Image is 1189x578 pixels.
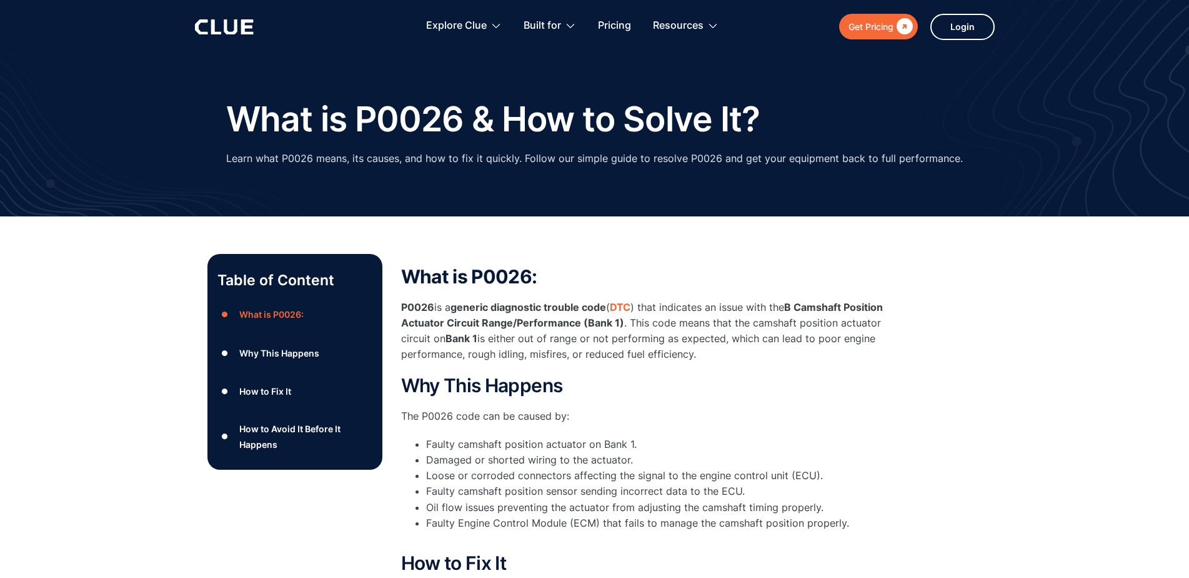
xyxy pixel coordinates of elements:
div: How to Fix It [239,383,291,399]
div: How to Avoid It Before It Happens [239,421,372,452]
a: ●How to Avoid It Before It Happens [217,421,372,452]
strong: What is P0026: [401,265,537,288]
li: Faulty camshaft position actuator on Bank 1. [426,437,901,452]
div: Built for [524,6,561,46]
p: Learn what P0026 means, its causes, and how to fix it quickly. Follow our simple guide to resolve... [226,151,963,166]
div: Get Pricing [848,19,893,34]
h2: How to Fix It [401,553,901,574]
div: ● [217,427,232,446]
a: ●How to Fix It [217,382,372,401]
div: Explore Clue [426,6,502,46]
div: Resources [653,6,704,46]
li: Oil flow issues preventing the actuator from adjusting the camshaft timing properly. [426,500,901,515]
h1: What is P0026 & How to Solve It? [226,100,760,138]
a: DTC [610,301,630,313]
h2: Why This Happens [401,375,901,396]
p: Table of Content [217,270,372,290]
div: Explore Clue [426,6,487,46]
div: ● [217,343,232,362]
div: ● [217,382,232,401]
div: Resources [653,6,719,46]
li: Faulty camshaft position sensor sending incorrect data to the ECU. [426,484,901,499]
div: Why This Happens [239,345,319,361]
a: Pricing [598,6,631,46]
a: Get Pricing [839,14,918,39]
strong: generic diagnostic trouble code [450,301,606,313]
strong: Bank 1 [445,332,477,345]
li: Faulty Engine Control Module (ECM) that fails to manage the camshaft position properly. [426,515,901,547]
div: Built for [524,6,576,46]
strong: B Camshaft Position Actuator Circuit Range/Performance (Bank 1) [401,301,883,329]
strong: P0026 [401,301,434,313]
li: Damaged or shorted wiring to the actuator. [426,452,901,468]
a: ●What is P0026: [217,305,372,324]
div: What is P0026: [239,307,304,322]
li: Loose or corroded connectors affecting the signal to the engine control unit (ECU). [426,468,901,484]
div:  [893,19,913,34]
a: ●Why This Happens [217,343,372,362]
p: is a ( ) that indicates an issue with the . This code means that the camshaft position actuator c... [401,300,901,363]
p: The P0026 code can be caused by: [401,408,901,424]
a: Login [930,14,995,40]
div: ● [217,305,232,324]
